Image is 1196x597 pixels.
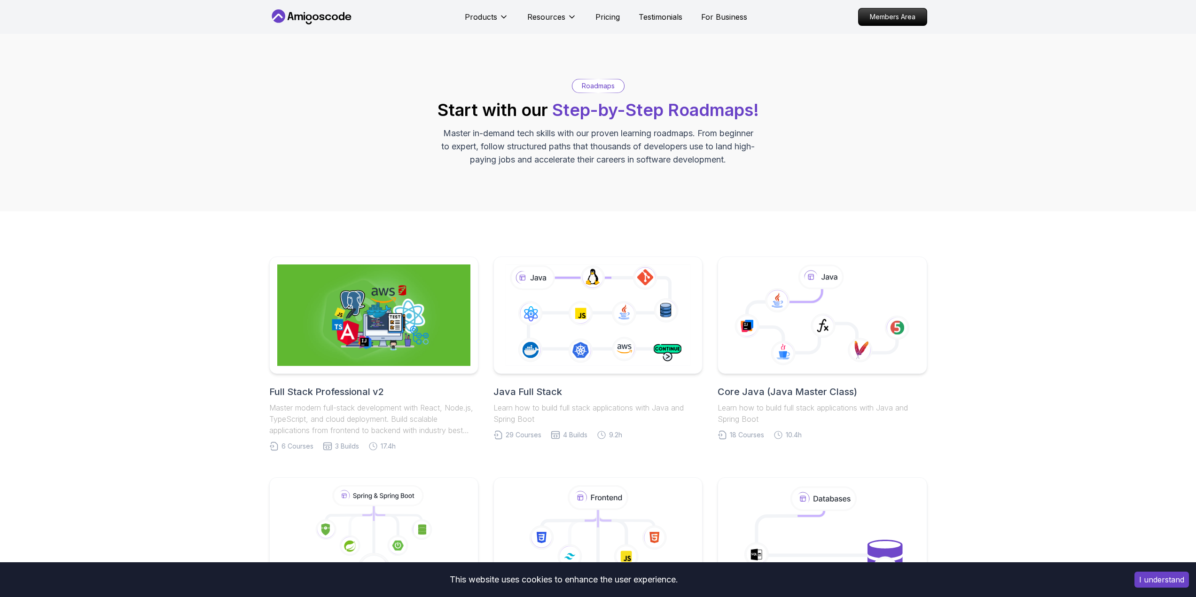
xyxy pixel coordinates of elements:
span: 18 Courses [730,430,764,440]
div: This website uses cookies to enhance the user experience. [7,569,1120,590]
p: Members Area [859,8,927,25]
span: 29 Courses [506,430,541,440]
span: 10.4h [786,430,802,440]
button: Resources [527,11,577,30]
p: Roadmaps [582,81,615,91]
a: Pricing [595,11,620,23]
p: Learn how to build full stack applications with Java and Spring Boot [718,402,927,425]
p: Master modern full-stack development with React, Node.js, TypeScript, and cloud deployment. Build... [269,402,478,436]
span: 4 Builds [563,430,587,440]
span: 9.2h [609,430,622,440]
a: Full Stack Professional v2Full Stack Professional v2Master modern full-stack development with Rea... [269,256,478,451]
p: Master in-demand tech skills with our proven learning roadmaps. From beginner to expert, follow s... [440,127,756,166]
a: Testimonials [639,11,682,23]
img: Full Stack Professional v2 [277,264,470,366]
a: Members Area [858,8,927,26]
span: 6 Courses [281,442,313,451]
h2: Start with our [438,101,759,119]
a: Java Full StackLearn how to build full stack applications with Java and Spring Boot29 Courses4 Bu... [493,256,703,440]
h2: Java Full Stack [493,385,703,398]
span: Step-by-Step Roadmaps! [552,100,759,120]
button: Accept cookies [1134,572,1189,588]
p: Learn how to build full stack applications with Java and Spring Boot [493,402,703,425]
h2: Full Stack Professional v2 [269,385,478,398]
span: 3 Builds [335,442,359,451]
p: Resources [527,11,565,23]
a: Core Java (Java Master Class)Learn how to build full stack applications with Java and Spring Boot... [718,256,927,440]
a: For Business [701,11,747,23]
p: Products [465,11,497,23]
h2: Core Java (Java Master Class) [718,385,927,398]
span: 17.4h [381,442,396,451]
button: Products [465,11,508,30]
